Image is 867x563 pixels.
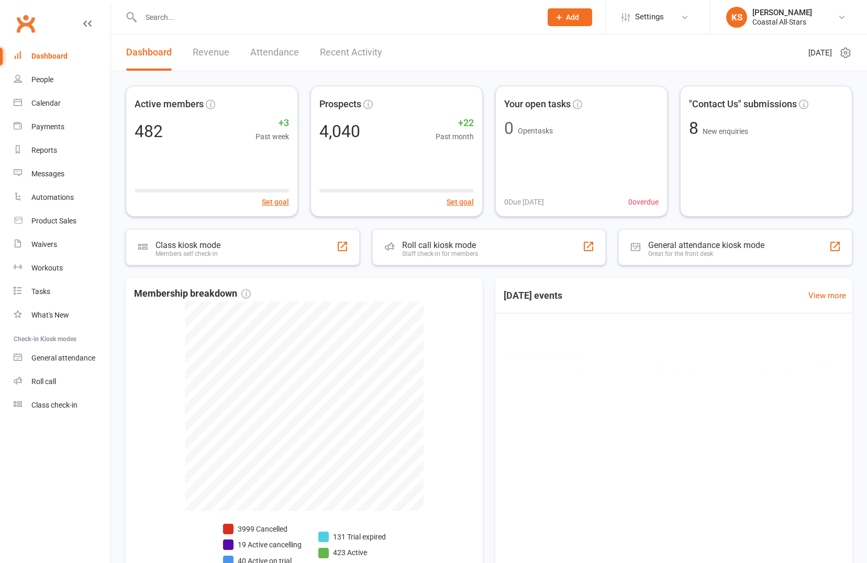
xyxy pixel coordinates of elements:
button: Add [548,8,592,26]
li: 19 Active cancelling [223,539,302,550]
div: General attendance [31,354,95,362]
div: Staff check-in for members [402,250,478,257]
a: Automations [14,186,110,209]
span: +3 [255,116,289,131]
span: Membership breakdown [134,286,251,301]
a: Workouts [14,256,110,280]
a: Attendance [250,35,299,71]
span: 10:00AM - 2:00PM | [PERSON_NAME] [PERSON_NAME] | [US_STATE][GEOGRAPHIC_DATA] [504,363,791,375]
div: Messages [31,170,64,178]
a: Dashboard [126,35,172,71]
span: +22 [436,116,474,131]
input: Search... [138,10,534,25]
button: Set goal [447,196,474,208]
a: Class kiosk mode [14,393,110,417]
div: KS [726,7,747,28]
span: Past week [255,131,289,142]
a: General attendance kiosk mode [14,346,110,370]
a: Calendar [14,92,110,115]
a: Recent Activity [320,35,382,71]
div: Reports [31,146,57,154]
div: [PERSON_NAME] [752,8,812,17]
a: Reports [14,139,110,162]
div: Class check-in [31,401,77,409]
span: Settings [635,5,664,29]
div: Dashboard [31,52,68,60]
span: Past month [436,131,474,142]
div: People [31,75,53,84]
div: 482 [135,123,163,140]
span: [DATE] [808,47,832,59]
span: 0 overdue [628,196,659,208]
span: Prospects [319,97,361,112]
span: 0 / 0 attendees [800,355,844,367]
span: Open tasks [518,127,553,135]
a: Tasks [14,280,110,303]
div: What's New [31,311,69,319]
div: Roll call kiosk mode [402,240,478,250]
span: "Contact Us" submissions [689,97,797,112]
div: Great for the front desk [648,250,764,257]
span: Your open tasks [504,97,571,112]
a: People [14,68,110,92]
div: Members self check-in [155,250,220,257]
div: Workouts [31,264,63,272]
a: Clubworx [13,10,39,37]
span: New enquiries [703,127,748,136]
a: View more [808,289,846,302]
a: What's New [14,303,110,327]
div: Coastal All-Stars [752,17,812,27]
button: Set goal [262,196,289,208]
div: Calendar [31,99,61,107]
a: Dashboard [14,44,110,68]
div: Class kiosk mode [155,240,220,250]
span: Active members [135,97,204,112]
a: Product Sales [14,209,110,233]
li: 3999 Cancelled [223,523,302,535]
a: Waivers [14,233,110,256]
span: Add [566,13,579,21]
div: Payments [31,122,64,131]
div: Waivers [31,240,57,249]
div: 0 [504,120,514,137]
div: Tasks [31,287,50,296]
a: Roll call [14,370,110,393]
a: Revenue [193,35,229,71]
div: Roll call [31,377,56,386]
li: 131 Trial expired [318,531,386,543]
span: 8 [689,118,703,138]
h3: [DATE] events [495,286,571,305]
a: Payments [14,115,110,139]
a: Messages [14,162,110,186]
span: 0 Due [DATE] [504,196,544,208]
div: Automations [31,193,74,201]
li: 423 Active [318,547,386,558]
div: 4,040 [319,123,360,140]
span: Alyssa Admin (Gym) [504,347,791,361]
div: General attendance kiosk mode [648,240,764,250]
div: Product Sales [31,217,76,225]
